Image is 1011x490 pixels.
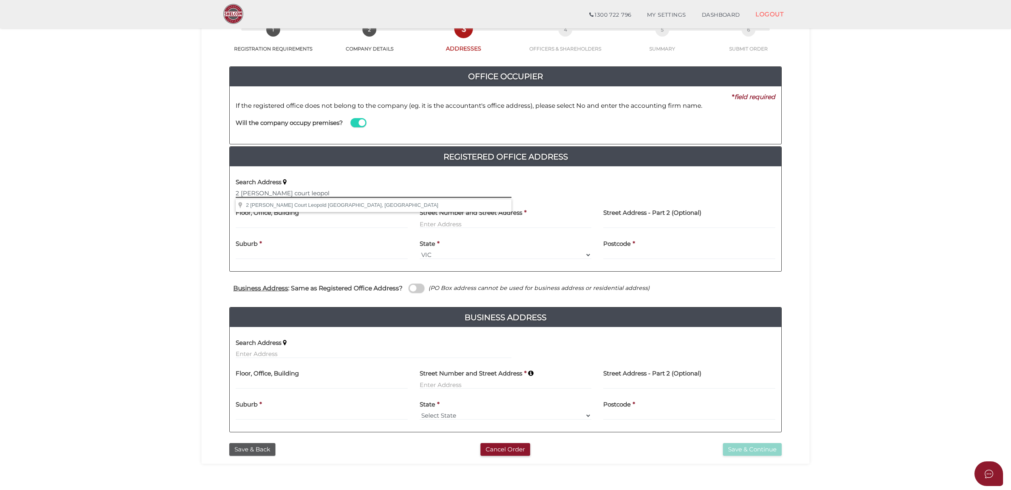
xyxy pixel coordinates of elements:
[236,370,299,377] h4: Floor, Office, Building
[236,401,258,408] h4: Suburb
[974,461,1003,486] button: Open asap
[230,150,781,163] a: Registered Office Address
[742,23,755,37] span: 6
[236,179,281,186] h4: Search Address
[236,340,281,346] h4: Search Address
[581,7,639,23] a: 1300 722 796
[221,31,325,52] a: 1REGISTRATION REQUIREMENTS
[236,120,343,126] h4: Will the company occupy premises?
[603,251,775,259] input: Postcode must be exactly 4 digits
[283,179,287,185] i: Keep typing in your address(including suburb) until it appears
[420,241,435,247] h4: State
[229,443,275,456] button: Save & Back
[250,202,307,208] span: [PERSON_NAME] Court
[325,31,414,52] a: 2COMPANY DETAILS
[420,210,522,216] h4: Street Number and Street Address
[723,443,782,456] button: Save & Continue
[428,284,650,292] i: (PO Box address cannot be used for business address or residential address)
[236,101,775,110] p: If the registered office does not belong to the company (eg. it is the accountant's office addres...
[734,93,775,101] i: field required
[230,311,781,324] h4: Business Address
[283,340,287,346] i: Keep typing in your address(including suburb) until it appears
[233,284,288,292] u: Business Address
[420,220,592,228] input: Enter Address
[233,285,403,292] h4: : Same as Registered Office Address?
[618,31,707,52] a: 5SUMMARY
[603,401,631,408] h4: Postcode
[694,7,748,23] a: DASHBOARD
[603,370,701,377] h4: Street Address - Part 2 (Optional)
[655,23,669,37] span: 5
[480,443,530,456] button: Cancel Order
[236,350,511,358] input: Enter Address
[236,189,511,198] input: Enter Address
[420,401,435,408] h4: State
[748,6,792,22] a: LOGOUT
[457,22,471,36] span: 3
[230,70,781,83] h4: Office Occupier
[246,202,249,208] span: 2
[236,241,258,247] h4: Suburb
[603,241,631,247] h4: Postcode
[558,23,572,37] span: 4
[414,31,513,52] a: 3ADDRESSES
[603,210,701,216] h4: Street Address - Part 2 (Optional)
[707,31,790,52] a: 6SUBMIT ORDER
[308,202,438,208] span: d [GEOGRAPHIC_DATA], [GEOGRAPHIC_DATA]
[513,31,618,52] a: 4OFFICERS & SHAREHOLDERS
[420,380,592,389] input: Enter Address
[236,210,299,216] h4: Floor, Office, Building
[603,411,775,420] input: Postcode must be exactly 4 digits
[308,202,323,208] span: Leopol
[420,370,522,377] h4: Street Number and Street Address
[528,370,533,377] i: Keep typing in your address(including suburb) until it appears
[639,7,694,23] a: MY SETTINGS
[362,23,376,37] span: 2
[266,23,280,37] span: 1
